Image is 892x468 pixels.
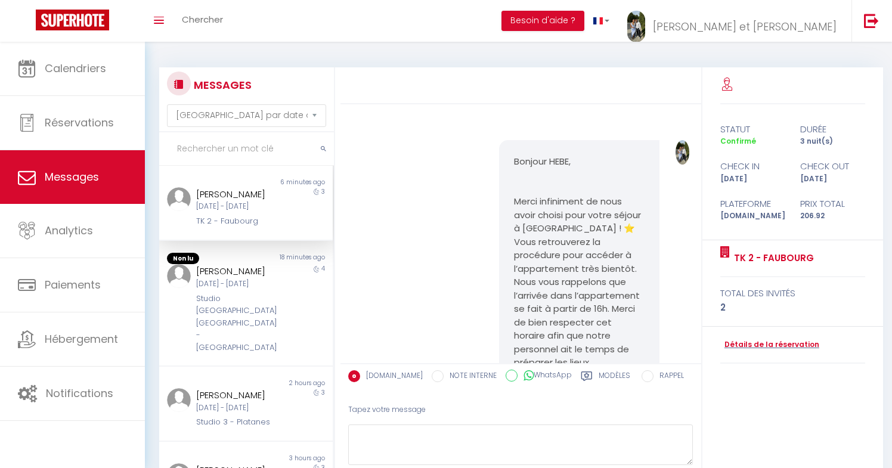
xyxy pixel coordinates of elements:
div: 2 hours ago [246,379,332,388]
span: Vous retrouverez la procédure pour accéder à l’appartement très bientôt. [514,235,637,275]
div: Studio [GEOGRAPHIC_DATA] [GEOGRAPHIC_DATA] - [GEOGRAPHIC_DATA] [196,293,281,354]
div: Studio 3 - Platanes [196,416,281,428]
div: [DOMAIN_NAME] [713,210,792,222]
h3: MESSAGES [191,72,252,98]
div: [PERSON_NAME] [196,187,281,202]
span: 3 [321,187,325,196]
div: 6 minutes ago [246,178,332,187]
label: RAPPEL [653,370,684,383]
span: Messages [45,169,99,184]
a: TK 2 - Faubourg [730,251,814,265]
div: 18 minutes ago [246,253,332,265]
label: NOTE INTERNE [444,370,497,383]
div: check in [713,159,792,173]
div: 3 hours ago [246,454,332,463]
img: ... [627,11,645,42]
span: 4 [321,264,325,273]
div: [DATE] - [DATE] [196,278,281,290]
span: Notifications [46,386,113,401]
img: ... [167,187,191,211]
span: Non lu [167,253,199,265]
div: [DATE] [792,173,872,185]
div: [PERSON_NAME] [196,264,281,278]
p: Bonjour HEBE, [514,155,645,169]
img: ... [676,140,689,165]
span: Réservations [45,115,114,130]
div: 3 nuit(s) [792,136,872,147]
span: Confirmé [720,136,756,146]
div: [DATE] - [DATE] [196,201,281,212]
div: Prix total [792,197,872,211]
img: ... [167,264,191,288]
button: Besoin d'aide ? [501,11,584,31]
div: statut [713,122,792,137]
div: 2 [720,300,865,315]
img: ... [167,388,191,412]
p: Merci infiniment de nous avoir choisi pour votre séjour à [GEOGRAPHIC_DATA] ! ⭐️ [514,195,645,235]
span: [PERSON_NAME] et [PERSON_NAME] [653,19,837,34]
span: 3 [321,388,325,397]
div: total des invités [720,286,865,300]
div: check out [792,159,872,173]
input: Rechercher un mot clé [159,132,334,166]
span: Nous vous rappelons que l’arrivée dans l’appartement se fait à partir de 16h. Merci de bien respe... [514,275,642,368]
span: Hébergement [45,331,118,346]
div: [PERSON_NAME] [196,388,281,402]
span: Calendriers [45,61,106,76]
img: logout [864,13,879,28]
label: WhatsApp [518,370,572,383]
div: [DATE] - [DATE] [196,402,281,414]
span: Paiements [45,277,101,292]
label: [DOMAIN_NAME] [360,370,423,383]
a: Détails de la réservation [720,339,819,351]
span: Chercher [182,13,223,26]
div: Tapez votre message [348,395,693,424]
label: Modèles [599,370,630,385]
div: TK 2 - Faubourg [196,215,281,227]
div: [DATE] [713,173,792,185]
img: Super Booking [36,10,109,30]
div: 206.92 [792,210,872,222]
div: Plateforme [713,197,792,211]
div: durée [792,122,872,137]
span: Analytics [45,223,93,238]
